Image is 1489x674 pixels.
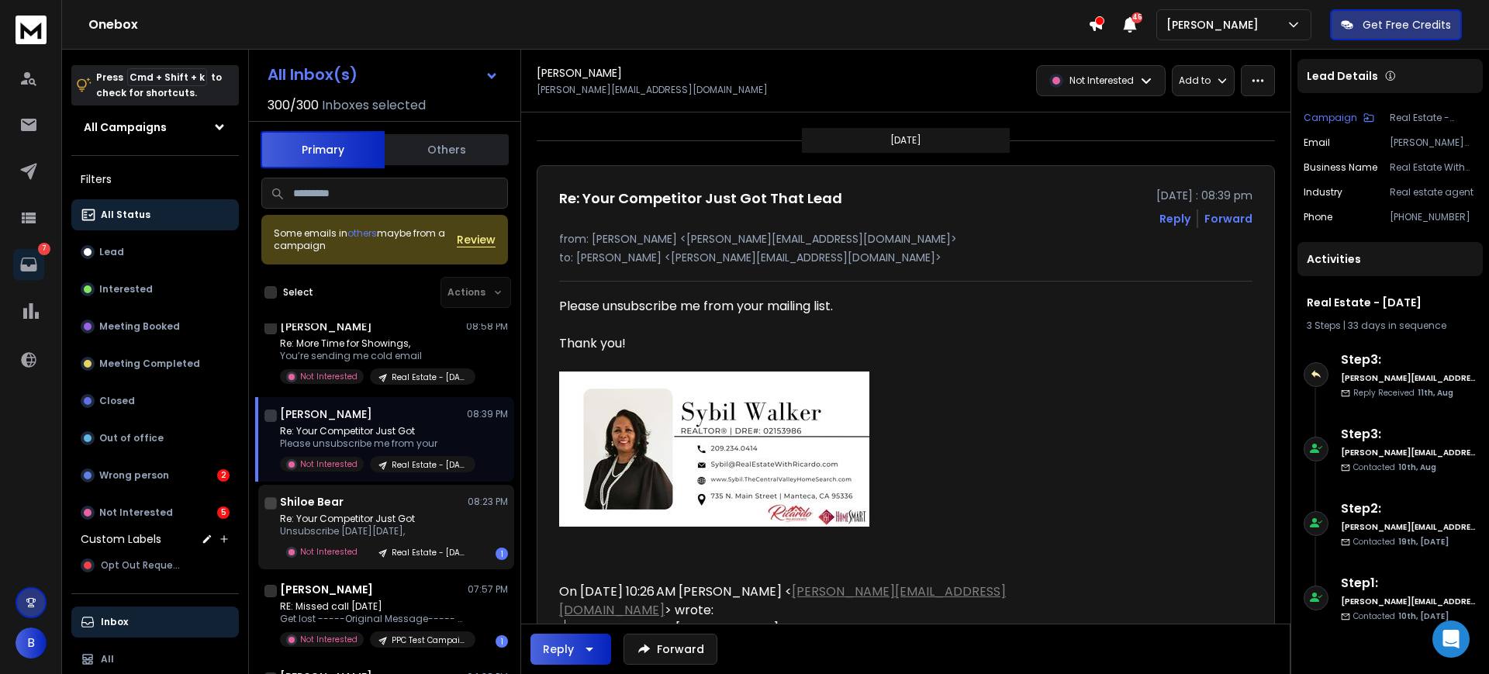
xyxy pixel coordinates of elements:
p: Get Free Credits [1363,17,1451,33]
a: [PERSON_NAME][EMAIL_ADDRESS][DOMAIN_NAME] [559,582,1006,619]
p: from: [PERSON_NAME] <[PERSON_NAME][EMAIL_ADDRESS][DOMAIN_NAME]> [559,231,1252,247]
div: On [DATE] 10:26 AM [PERSON_NAME] < > wrote: [559,582,1012,620]
h6: Step 3 : [1341,351,1477,369]
p: Re: Your Competitor Just Got [280,513,466,525]
button: Reply [530,634,611,665]
p: Interested [99,283,153,296]
h6: Step 1 : [1341,574,1477,593]
p: Meeting Booked [99,320,180,333]
label: Select [283,286,313,299]
h6: Step 3 : [1341,425,1477,444]
button: Primary [261,131,385,168]
h1: [PERSON_NAME] [280,319,372,334]
button: Not Interested5 [71,497,239,528]
button: Meeting Completed [71,348,239,379]
div: Activities [1297,242,1483,276]
h6: [PERSON_NAME][EMAIL_ADDRESS][DOMAIN_NAME] [1341,596,1477,607]
p: Real Estate - [DATE] [392,372,466,383]
button: B [16,627,47,658]
p: Not Interested [300,546,358,558]
button: Lead [71,237,239,268]
h3: Filters [71,168,239,190]
span: 10th, Aug [1398,461,1436,473]
p: Lead [99,246,124,258]
p: Contacted [1353,461,1436,473]
span: others [347,226,377,240]
p: Meeting Completed [99,358,200,370]
button: Campaign [1304,112,1374,124]
p: 08:39 PM [467,408,508,420]
button: Review [457,232,496,247]
span: 11th, Aug [1418,387,1453,399]
p: Not Interested [300,458,358,470]
p: Business Name [1304,161,1377,174]
h6: [PERSON_NAME][EMAIL_ADDRESS][DOMAIN_NAME] [1341,372,1477,384]
button: Opt Out Request [71,550,239,581]
h1: [PERSON_NAME] [537,65,622,81]
h1: Shiloe Bear [280,494,344,510]
p: All [101,653,114,665]
div: Reply [543,641,574,657]
button: Wrong person2 [71,460,239,491]
button: Meeting Booked [71,311,239,342]
span: 3 Steps [1307,319,1341,332]
p: [PERSON_NAME][EMAIL_ADDRESS][DOMAIN_NAME] [1390,137,1477,149]
p: 07:57 PM [468,583,508,596]
span: Opt Out Request [101,559,182,572]
p: Phone [1304,211,1332,223]
p: Press to check for shortcuts. [96,70,222,101]
p: Reply Received [1353,387,1453,399]
p: Not Interested [300,371,358,382]
span: 10th, [DATE] [1398,610,1449,622]
p: [DATE] [890,134,921,147]
p: Not Interested [99,506,173,519]
h1: All Inbox(s) [268,67,358,82]
button: Out of office [71,423,239,454]
p: [PHONE_NUMBER] [1390,211,1477,223]
h1: [PERSON_NAME] [280,406,372,422]
p: 08:23 PM [468,496,508,508]
p: Campaign [1304,112,1357,124]
p: [PERSON_NAME][EMAIL_ADDRESS][DOMAIN_NAME] [537,84,768,96]
h1: Real Estate - [DATE] [1307,295,1473,310]
p: Not Interested [300,634,358,645]
h6: [PERSON_NAME][EMAIL_ADDRESS][DOMAIN_NAME] [1341,447,1477,458]
h3: Custom Labels [81,531,161,547]
button: Inbox [71,607,239,638]
h1: Onebox [88,16,1088,34]
p: Email [1304,137,1330,149]
p: Not Interested [1069,74,1134,87]
p: [DATE] : 08:39 pm [1156,188,1252,203]
img: logo [16,16,47,44]
p: Please unsubscribe me from your [280,437,466,450]
p: Unsubscribe [DATE][DATE], [280,525,466,537]
h6: [PERSON_NAME][EMAIL_ADDRESS][DOMAIN_NAME] [1341,521,1477,533]
p: Real Estate With [PERSON_NAME] [1390,161,1477,174]
button: Interested [71,274,239,305]
p: Closed [99,395,135,407]
div: Forward [1204,211,1252,226]
button: Forward [624,634,717,665]
p: to: [PERSON_NAME] <[PERSON_NAME][EMAIL_ADDRESS][DOMAIN_NAME]> [559,250,1252,265]
h3: Inboxes selected [322,96,426,115]
p: Re: More Time for Showings, [280,337,466,350]
p: Re: Your Competitor Just Got [280,425,466,437]
p: You’re sending me cold email [280,350,466,362]
div: Open Intercom Messenger [1432,620,1470,658]
a: 7 [13,249,44,280]
p: Contacted [1353,536,1449,548]
div: Please unsubscribe me from your mailing list. [559,297,1012,316]
p: Real Estate - [DATE] [392,547,466,558]
p: Get lost -----Original Message----- From: [280,613,466,625]
img: AIorK4zbxngH056vFCs225low1wzonpANCJmZ1au9_XyOyTEZqZo6khoyqiv-c0pPU2sI0sqngFo_HXfvMnU [559,372,869,527]
h6: Step 2 : [1341,499,1477,518]
p: Inbox [101,616,128,628]
button: All Status [71,199,239,230]
p: PPC Test Campaign [392,634,466,646]
p: Real estate agent [1390,186,1477,199]
p: Contacted [1353,610,1449,622]
span: 45 [1131,12,1142,23]
button: Others [385,133,509,167]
